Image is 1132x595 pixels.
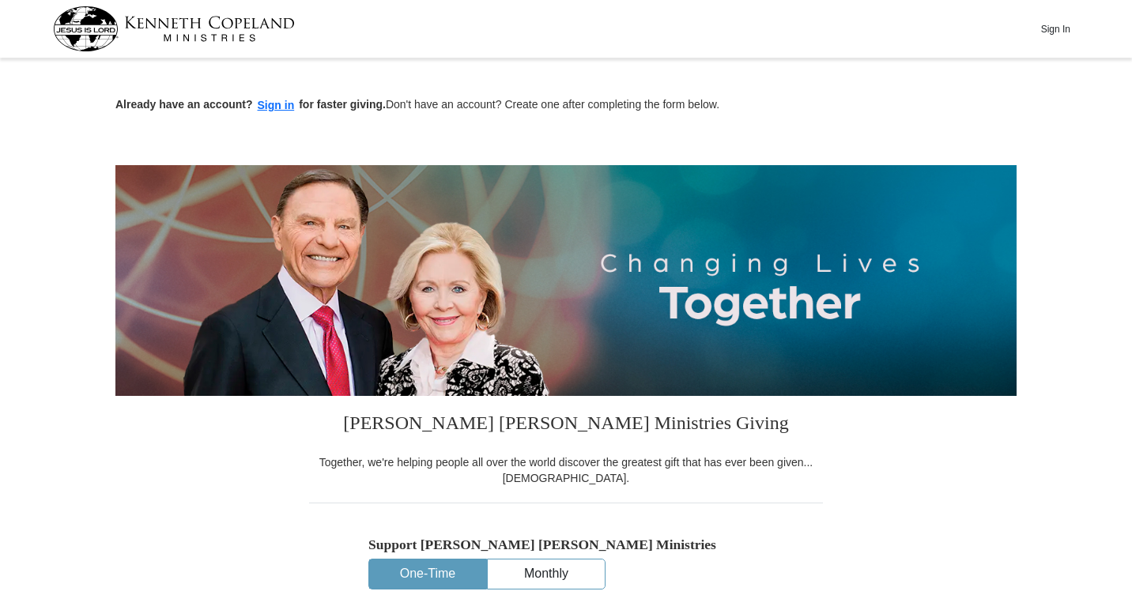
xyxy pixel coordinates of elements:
button: Sign in [253,96,300,115]
img: kcm-header-logo.svg [53,6,295,51]
h5: Support [PERSON_NAME] [PERSON_NAME] Ministries [368,537,764,553]
h3: [PERSON_NAME] [PERSON_NAME] Ministries Giving [309,396,823,454]
button: Sign In [1032,17,1079,41]
strong: Already have an account? for faster giving. [115,98,386,111]
button: Monthly [488,559,605,589]
button: One-Time [369,559,486,589]
div: Together, we're helping people all over the world discover the greatest gift that has ever been g... [309,454,823,486]
p: Don't have an account? Create one after completing the form below. [115,96,1017,115]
